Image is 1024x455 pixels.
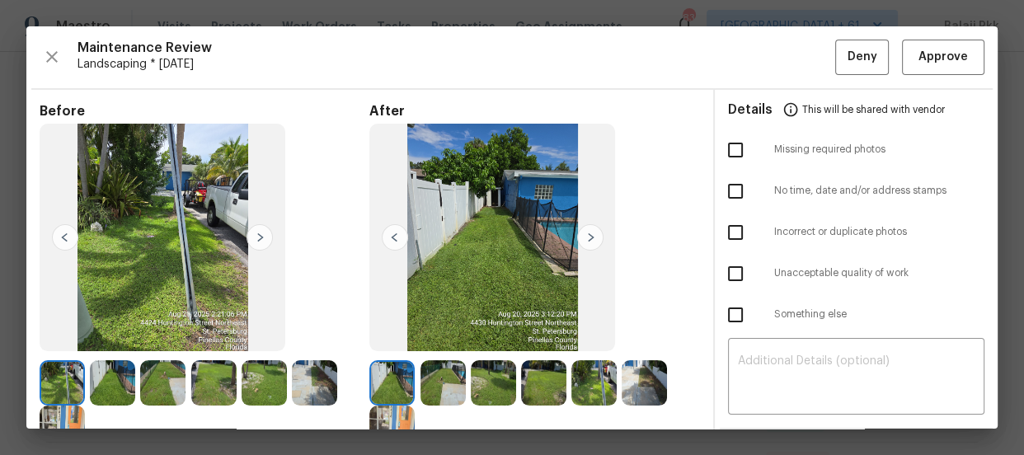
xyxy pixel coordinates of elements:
[774,184,984,198] span: No time, date and/or address stamps
[774,266,984,280] span: Unacceptable quality of work
[835,40,889,75] button: Deny
[774,143,984,157] span: Missing required photos
[715,294,998,335] div: Something else
[728,90,773,129] span: Details
[774,225,984,239] span: Incorrect or duplicate photos
[247,224,273,251] img: right-chevron-button-url
[52,224,78,251] img: left-chevron-button-url
[577,224,604,251] img: right-chevron-button-url
[382,224,408,251] img: left-chevron-button-url
[802,90,945,129] span: This will be shared with vendor
[774,307,984,321] span: Something else
[715,129,998,171] div: Missing required photos
[715,171,998,212] div: No time, date and/or address stamps
[369,103,699,120] span: After
[902,40,984,75] button: Approve
[78,40,835,56] span: Maintenance Review
[715,253,998,294] div: Unacceptable quality of work
[918,47,968,68] span: Approve
[40,103,369,120] span: Before
[848,47,877,68] span: Deny
[78,56,835,73] span: Landscaping * [DATE]
[715,212,998,253] div: Incorrect or duplicate photos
